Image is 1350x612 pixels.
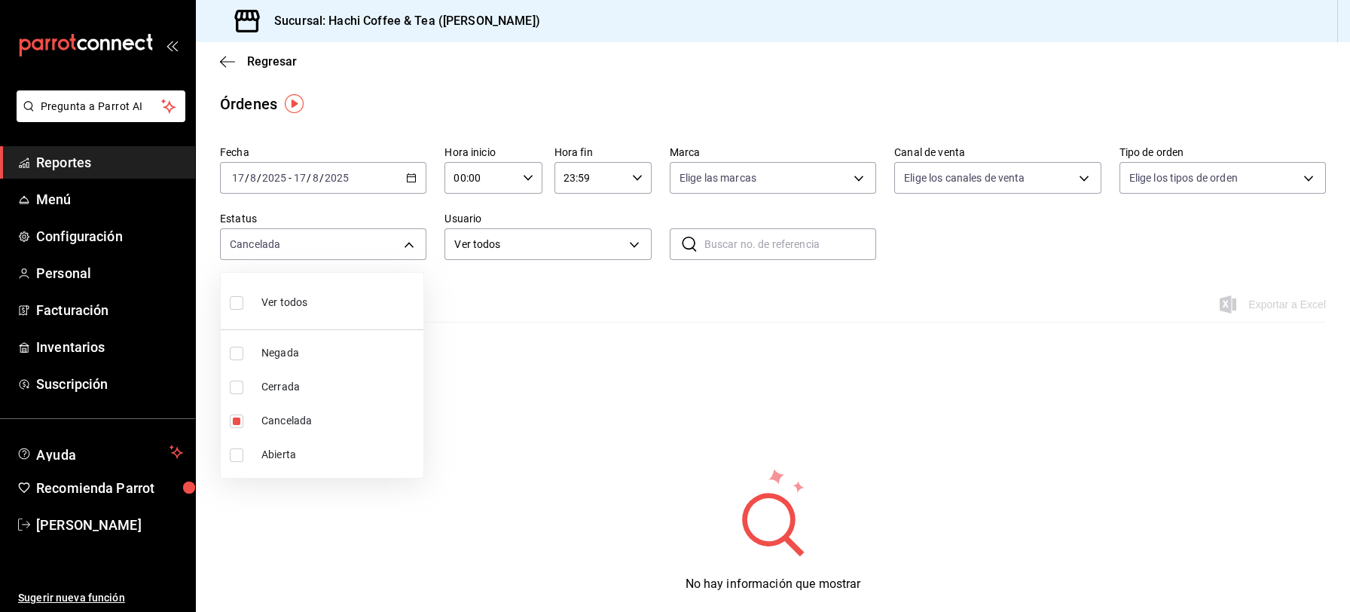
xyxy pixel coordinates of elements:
span: Cerrada [261,379,417,395]
span: Negada [261,345,417,361]
span: Abierta [261,447,417,463]
span: Ver todos [261,295,307,311]
img: Tooltip marker [285,94,304,113]
span: Cancelada [261,413,417,429]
